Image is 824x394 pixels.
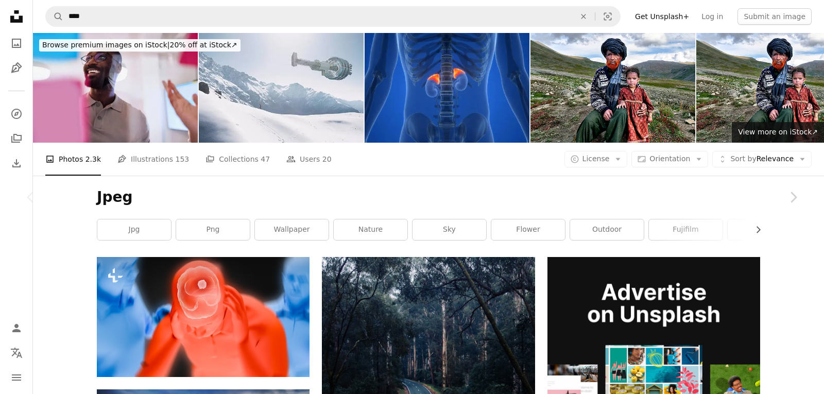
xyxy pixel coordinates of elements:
[564,151,628,167] button: License
[631,151,708,167] button: Orientation
[572,7,595,26] button: Clear
[45,6,621,27] form: Find visuals sitewide
[97,188,760,207] h1: Jpeg
[176,153,190,165] span: 153
[629,8,695,25] a: Get Unsplash+
[762,148,824,247] a: Next
[6,367,27,388] button: Menu
[530,33,695,143] img: Grandfather and granddaughter posing in the deosai plains, pakistan
[695,8,729,25] a: Log in
[255,219,329,240] a: wallpaper
[6,33,27,54] a: Photos
[46,7,63,26] button: Search Unsplash
[42,41,169,49] span: Browse premium images on iStock |
[199,33,364,143] img: A luminous spacecraft floats above untouched snowy fields and majestic peaks.
[6,104,27,124] a: Explore
[582,155,610,163] span: License
[205,143,270,176] a: Collections 47
[261,153,270,165] span: 47
[730,154,794,164] span: Relevance
[42,41,237,49] span: 20% off at iStock ↗
[334,219,407,240] a: nature
[97,312,310,321] a: A person holding a red object in front of their face
[117,143,189,176] a: Illustrations 153
[649,155,690,163] span: Orientation
[649,219,723,240] a: fujifilm
[491,219,565,240] a: flower
[732,122,824,143] a: View more on iStock↗
[286,143,332,176] a: Users 20
[570,219,644,240] a: outdoor
[595,7,620,26] button: Visual search
[712,151,812,167] button: Sort byRelevance
[737,8,812,25] button: Submit an image
[6,128,27,149] a: Collections
[730,155,756,163] span: Sort by
[97,219,171,240] a: jpg
[322,153,332,165] span: 20
[6,318,27,338] a: Log in / Sign up
[97,257,310,376] img: A person holding a red object in front of their face
[749,219,760,240] button: scroll list to the right
[176,219,250,240] a: png
[33,33,247,58] a: Browse premium images on iStock|20% off at iStock↗
[738,128,818,136] span: View more on iStock ↗
[6,342,27,363] button: Language
[413,219,486,240] a: sky
[33,33,198,143] img: Portrait of a black man presenting his ideas on a glass wall during a business meeting
[365,33,529,143] img: Human Body Glands Adrenal Gland Anatomy
[728,219,801,240] a: film
[6,58,27,78] a: Illustrations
